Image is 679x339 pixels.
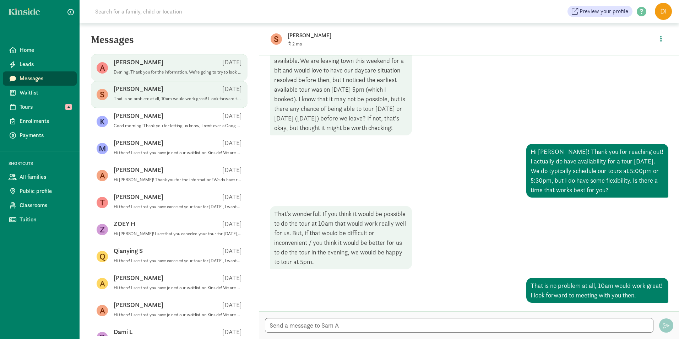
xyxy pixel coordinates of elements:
p: Evening, Thank you for the information. We’re going to try to look elsewhere to find something fo... [114,69,242,75]
a: Payments [3,128,77,142]
p: ZOEY H [114,220,135,228]
a: Leads [3,57,77,71]
p: [PERSON_NAME] [114,139,163,147]
p: [PERSON_NAME] [114,112,163,120]
p: [PERSON_NAME] [114,193,163,201]
p: Hi there! I see that you have joined our waitlist on Kinside! We are so excited that you would li... [114,312,242,318]
p: Qianying S [114,247,143,255]
figure: Q [97,251,108,262]
figure: A [97,62,108,74]
p: [DATE] [222,328,242,336]
p: [PERSON_NAME] [288,31,511,41]
p: [DATE] [222,193,242,201]
span: 2 [292,41,302,47]
span: Public profile [20,187,71,195]
p: Hi [PERSON_NAME]! Thank you for the information! We do have room in both our Infant 1 and Infant ... [114,177,242,183]
div: That's wonderful! If you think it would be possible to do the tour at 10am that would work really... [270,206,412,269]
div: That is no problem at all, 10am would work great! I look forward to meeting with you then. [526,278,668,303]
p: [PERSON_NAME] [114,274,163,282]
span: Preview your profile [580,7,628,16]
p: [DATE] [222,247,242,255]
p: [DATE] [222,58,242,66]
div: Hi [PERSON_NAME]! Thank you for reaching out! I actually do have availability for a tour [DATE]. ... [526,144,668,198]
span: 4 [65,104,72,110]
a: Home [3,43,77,57]
p: [PERSON_NAME] [114,85,163,93]
p: [DATE] [222,274,242,282]
p: Hi there! I see that you have canceled your tour for [DATE], I wanted to see if you were interest... [114,258,242,264]
span: Tuition [20,215,71,224]
span: Enrollments [20,117,71,125]
div: Hello! My name is [PERSON_NAME]. My wife and I are looking to enroll our baby boy ([PERSON_NAME])... [270,15,412,135]
p: Good morning! Thank you for letting us know, I sent over a Google Meet invitation for [DATE] 5:00... [114,123,242,129]
a: Public profile [3,184,77,198]
p: Hi [PERSON_NAME]! I see that you canceled your tour for [DATE], I wanted to see if you were inter... [114,231,242,237]
figure: S [271,33,282,45]
p: [DATE] [222,139,242,147]
span: Tours [20,103,71,111]
figure: K [97,116,108,127]
p: Dami L [114,328,132,336]
p: [PERSON_NAME] [114,301,163,309]
a: Messages [3,71,77,86]
figure: A [97,278,108,289]
p: [PERSON_NAME] [114,58,163,66]
p: [DATE] [222,85,242,93]
span: Leads [20,60,71,69]
p: Hi there! I see that you have joined our waitlist on Kinside! We are so excited that you would li... [114,150,242,156]
p: [DATE] [222,301,242,309]
a: Tours 4 [3,100,77,114]
figure: Z [97,224,108,235]
p: Hi there! I see that you have canceled your tour for [DATE], I wanted to see if you were interest... [114,204,242,210]
p: [DATE] [222,220,242,228]
span: Waitlist [20,88,71,97]
a: Preview your profile [567,6,632,17]
figure: T [97,197,108,208]
a: Waitlist [3,86,77,100]
p: [DATE] [222,112,242,120]
a: All families [3,170,77,184]
p: [DATE] [222,166,242,174]
span: Payments [20,131,71,140]
figure: A [97,170,108,181]
p: Hi there! I see that you have joined our waitlist on Kinside! We are so excited that you would li... [114,285,242,291]
input: Search for a family, child or location [91,4,290,18]
h5: Messages [80,34,259,51]
span: All families [20,173,71,181]
figure: M [97,143,108,154]
span: Classrooms [20,201,71,210]
span: Home [20,46,71,54]
span: Messages [20,74,71,83]
a: Tuition [3,212,77,227]
a: Classrooms [3,198,77,212]
figure: S [97,89,108,100]
a: Enrollments [3,114,77,128]
figure: A [97,305,108,316]
p: [PERSON_NAME] [114,166,163,174]
p: That is no problem at all, 10am would work great! I look forward to meeting with you then. [114,96,242,102]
